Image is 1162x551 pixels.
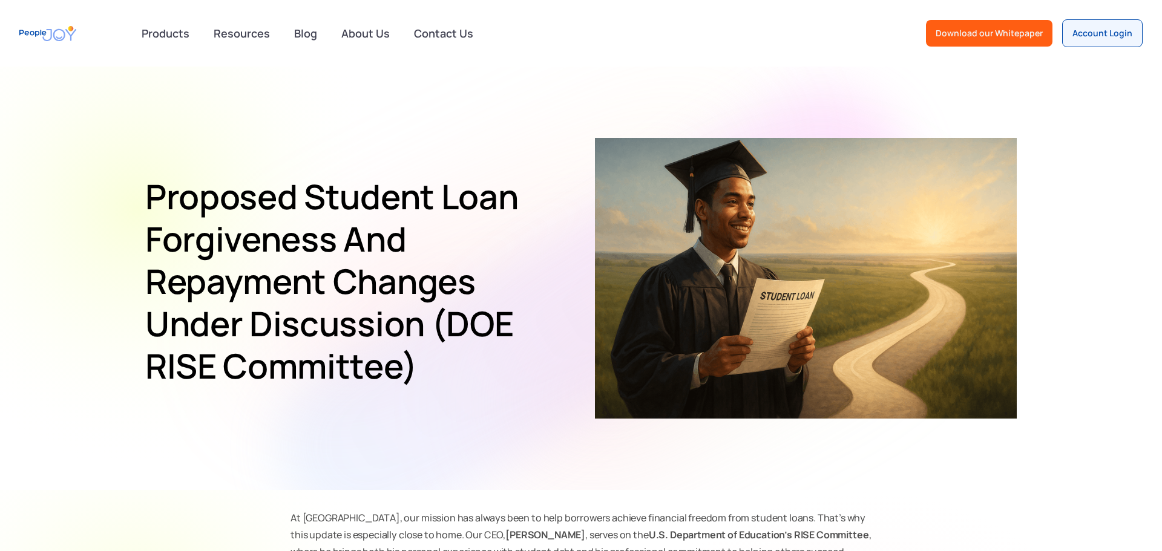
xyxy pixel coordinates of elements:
a: Blog [287,20,324,47]
a: Contact Us [407,20,481,47]
h1: Proposed Student Loan Forgiveness and Repayment Changes Under Discussion (DOE RISE Committee) [145,175,558,387]
div: Account Login [1072,27,1132,39]
a: Account Login [1062,19,1143,47]
strong: U.S. Department of Education’s RISE Committee [649,528,869,541]
div: Products [134,21,197,45]
a: About Us [334,20,397,47]
strong: [PERSON_NAME] [505,528,585,541]
a: Download our Whitepaper [926,20,1052,47]
img: A smiling college graduate in a cap and gown holds student loan papers as they transform into a r... [595,67,1017,490]
a: Resources [206,20,277,47]
div: Download our Whitepaper [936,27,1043,39]
a: home [19,20,76,47]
